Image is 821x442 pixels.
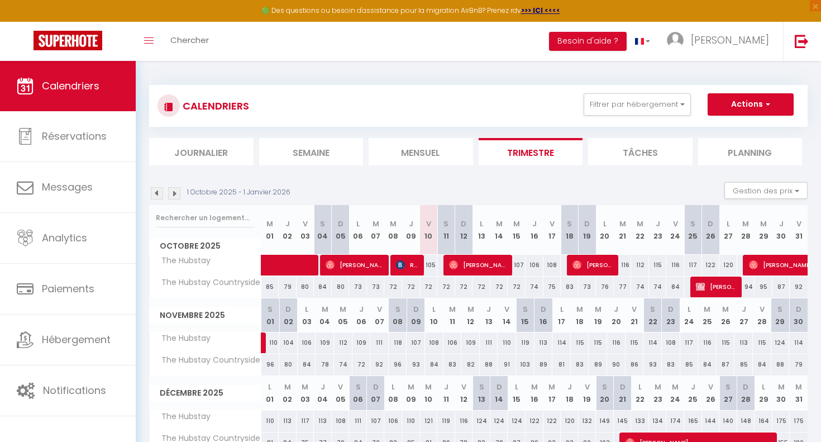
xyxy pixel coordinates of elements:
[402,277,420,297] div: 72
[614,376,632,410] th: 21
[790,205,808,255] th: 31
[760,218,767,229] abbr: M
[771,298,790,332] th: 29
[334,354,352,375] div: 74
[395,304,400,315] abbr: S
[461,298,480,332] th: 12
[698,354,717,375] div: 84
[261,376,279,410] th: 01
[708,218,713,229] abbr: D
[407,354,425,375] div: 93
[673,218,678,229] abbr: V
[504,304,509,315] abbr: V
[151,255,213,267] span: The Hubstay
[691,33,769,47] span: [PERSON_NAME]
[461,332,480,353] div: 109
[389,298,407,332] th: 08
[631,255,649,275] div: 112
[321,382,325,392] abbr: J
[541,304,546,315] abbr: D
[425,354,443,375] div: 84
[461,218,466,229] abbr: D
[261,332,280,353] div: 110
[42,180,93,194] span: Messages
[443,218,448,229] abbr: S
[259,138,364,165] li: Semaine
[588,138,693,165] li: Tâches
[316,332,334,353] div: 109
[649,255,667,275] div: 115
[389,354,407,375] div: 96
[719,205,737,255] th: 27
[508,376,526,410] th: 15
[162,22,217,61] a: Chercher
[359,304,364,315] abbr: J
[702,376,720,410] th: 26
[607,332,626,353] div: 116
[170,34,209,46] span: Chercher
[303,218,308,229] abbr: V
[717,298,735,332] th: 26
[432,304,436,315] abbr: L
[187,187,290,198] p: 1 Octobre 2025 - 1 Janvier 2026
[552,332,571,353] div: 114
[349,376,367,410] th: 06
[480,332,498,353] div: 111
[596,376,614,410] th: 20
[684,255,702,275] div: 117
[352,354,371,375] div: 72
[420,205,438,255] th: 10
[722,304,729,315] abbr: M
[285,304,291,315] abbr: D
[180,93,249,118] h3: CALENDRIERS
[534,332,553,353] div: 113
[772,376,790,410] th: 30
[420,277,438,297] div: 72
[156,208,255,228] input: Rechercher un logement...
[552,298,571,332] th: 17
[796,304,801,315] abbr: D
[690,218,695,229] abbr: S
[316,354,334,375] div: 78
[320,218,325,229] abbr: S
[632,304,637,315] abbr: V
[402,205,420,255] th: 09
[702,205,720,255] th: 26
[384,205,402,255] th: 08
[523,304,528,315] abbr: S
[796,218,801,229] abbr: V
[297,376,314,410] th: 03
[549,32,627,51] button: Besoin d'aide ?
[579,376,596,410] th: 19
[550,218,555,229] abbr: V
[302,382,308,392] abbr: M
[534,298,553,332] th: 16
[449,304,456,315] abbr: M
[480,354,498,375] div: 88
[521,6,560,15] a: >>> ICI <<<<
[34,31,102,50] img: Super Booking
[285,218,290,229] abbr: J
[377,304,382,315] abbr: V
[443,332,462,353] div: 106
[332,205,350,255] th: 05
[305,304,308,315] abbr: L
[316,298,334,332] th: 04
[413,304,419,315] abbr: D
[349,205,367,255] th: 06
[688,304,691,315] abbr: L
[150,307,261,324] span: Novembre 2025
[526,277,543,297] div: 74
[338,382,343,392] abbr: V
[626,332,644,353] div: 115
[480,218,483,229] abbr: L
[513,218,520,229] abbr: M
[666,277,684,297] div: 84
[543,255,561,275] div: 108
[279,376,297,410] th: 02
[561,205,579,255] th: 18
[708,93,794,116] button: Actions
[734,298,753,332] th: 27
[472,277,490,297] div: 72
